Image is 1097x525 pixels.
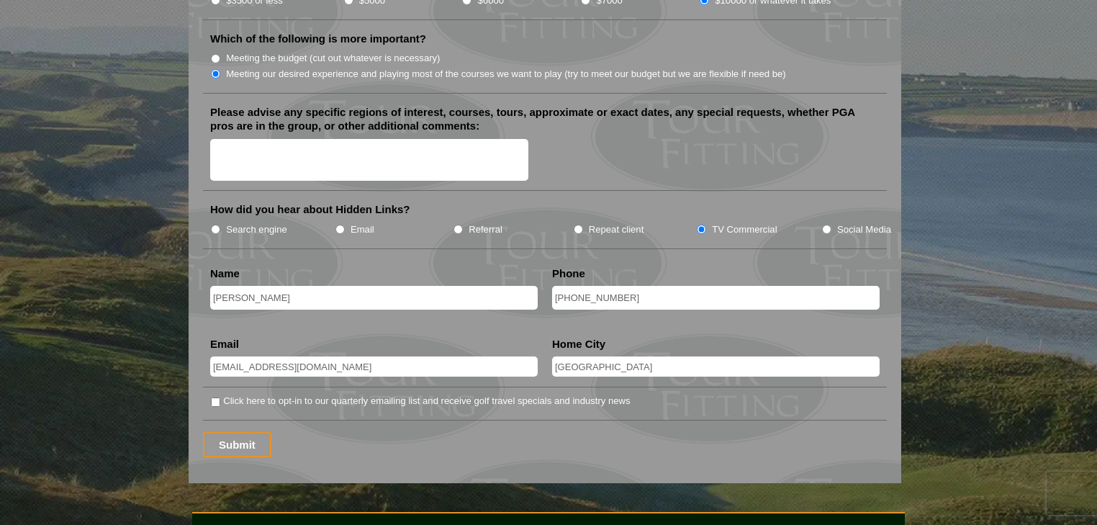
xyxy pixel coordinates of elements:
[210,105,880,133] label: Please advise any specific regions of interest, courses, tours, approximate or exact dates, any s...
[837,223,891,237] label: Social Media
[552,337,605,351] label: Home City
[712,223,777,237] label: TV Commercial
[210,266,240,281] label: Name
[351,223,374,237] label: Email
[469,223,502,237] label: Referral
[203,432,271,457] input: Submit
[210,337,239,351] label: Email
[223,394,630,408] label: Click here to opt-in to our quarterly emailing list and receive golf travel specials and industry...
[210,32,426,46] label: Which of the following is more important?
[226,67,786,81] label: Meeting our desired experience and playing most of the courses we want to play (try to meet our b...
[552,266,585,281] label: Phone
[210,202,410,217] label: How did you hear about Hidden Links?
[226,223,287,237] label: Search engine
[589,223,644,237] label: Repeat client
[226,51,440,66] label: Meeting the budget (cut out whatever is necessary)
